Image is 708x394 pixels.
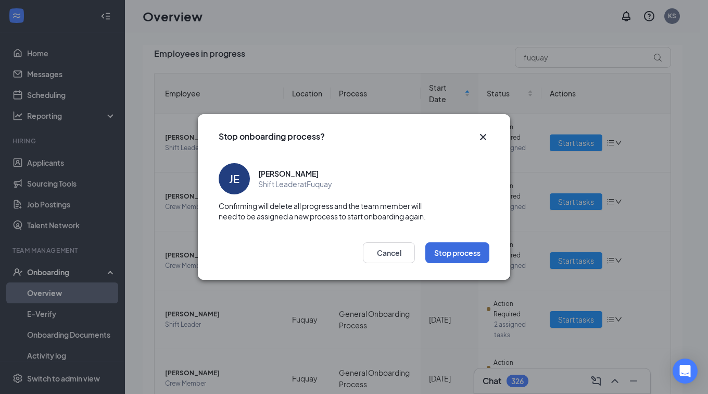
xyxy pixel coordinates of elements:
button: Close [477,131,489,143]
span: [PERSON_NAME] [258,168,319,179]
h3: Stop onboarding process? [219,131,325,142]
div: JE [229,171,239,186]
button: Stop process [425,242,489,263]
svg: Cross [477,131,489,143]
button: Cancel [363,242,415,263]
div: Open Intercom Messenger [673,359,698,384]
span: Shift Leader at Fuquay [258,179,332,189]
span: Confirming will delete all progress and the team member will need to be assigned a new process to... [219,201,489,221]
